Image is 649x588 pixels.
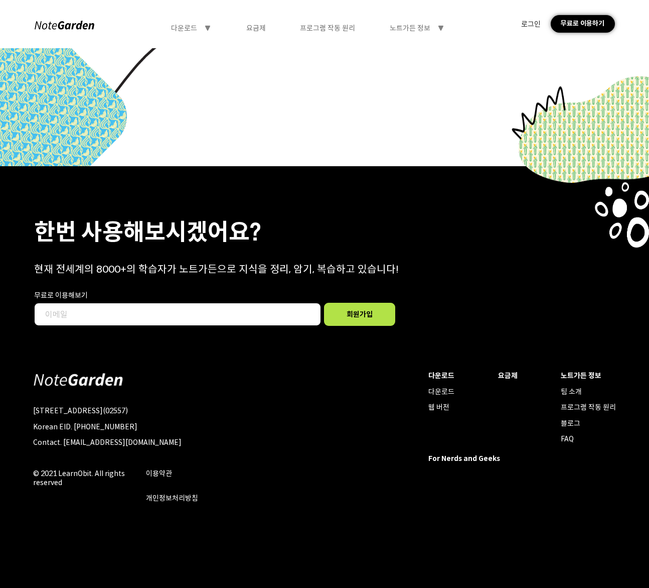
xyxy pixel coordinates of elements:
div: 웹 버전 [428,403,454,412]
div: 무료로 이용하기 [551,15,615,33]
div: 한번 사용해보시겠어요? [34,218,614,248]
div: 다운로드 [171,24,197,33]
div: Contact. [EMAIL_ADDRESS][DOMAIN_NAME] [33,438,221,447]
div: 노트가든 정보 [390,24,430,33]
input: 이메일 [34,303,320,326]
div: 로그인 [521,20,541,29]
div: 블로그 [561,419,616,428]
div: 개인정보처리방침 [146,494,198,503]
div: 요금제 [498,371,518,380]
div: 프로그램 작동 원리 [300,24,355,33]
div: 다운로드 [428,371,454,380]
div: 이용약관 [146,469,172,478]
div: 프로그램 작동 원리 [561,403,616,412]
div: FAQ [561,434,616,443]
div: 노트가든 정보 [561,371,616,380]
div: Korean EID. [PHONE_NUMBER] [33,422,221,431]
div: 회원가입 [324,303,396,326]
div: For Nerds and Geeks [428,454,500,463]
div: © 2021 LearnObit. All rights reserved [33,469,131,502]
div: [STREET_ADDRESS](02557) [33,406,221,415]
div: 무료로 이용해보기 [34,291,614,300]
div: 팀 소개 [561,387,616,396]
div: 요금제 [246,24,266,33]
div: 현재 전세계의 8000+의 학습자가 노트가든으로 지식을 정리, 암기, 복습하고 있습니다! [34,263,614,276]
div: 다운로드 [428,387,454,396]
